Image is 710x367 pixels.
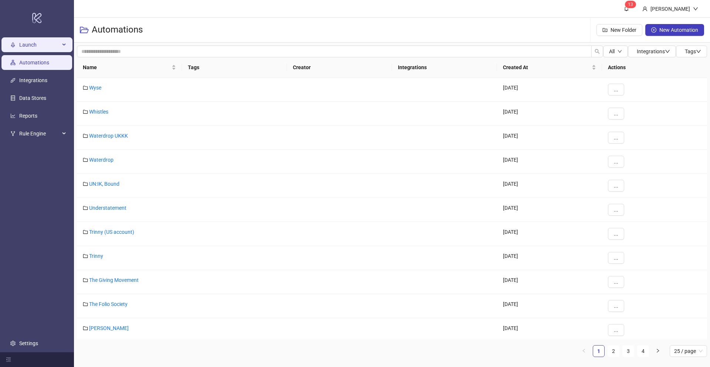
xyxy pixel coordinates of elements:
span: New Automation [659,27,698,33]
span: folder [83,181,88,186]
span: ... [614,111,618,117]
a: Understatement [89,205,126,211]
li: 1 [593,345,605,357]
button: ... [608,204,624,216]
div: [DATE] [497,126,602,150]
button: ... [608,132,624,144]
span: New Folder [611,27,636,33]
span: left [582,349,586,353]
span: folder [83,302,88,307]
span: folder [83,253,88,259]
span: down [618,49,622,54]
th: Integrations [392,57,497,78]
span: folder [83,157,88,162]
li: 4 [637,345,649,357]
span: ... [614,207,618,213]
span: search [595,49,600,54]
button: right [652,345,664,357]
div: [DATE] [497,78,602,102]
li: Previous Page [578,345,590,357]
span: folder [83,326,88,331]
span: folder [83,229,88,235]
button: New Folder [596,24,642,36]
span: All [609,48,615,54]
span: ... [614,327,618,333]
a: Trinny (US account) [89,229,134,235]
button: ... [608,252,624,264]
a: 2 [608,346,619,357]
span: 3 [630,2,633,7]
span: ... [614,159,618,165]
button: left [578,345,590,357]
th: Creator [287,57,392,78]
a: Whistles [89,109,108,115]
span: ... [614,303,618,309]
a: Integrations [19,77,47,83]
span: user [642,6,648,11]
div: [DATE] [497,270,602,294]
a: 1 [593,346,604,357]
a: [PERSON_NAME] [89,325,129,331]
th: Actions [602,57,707,78]
li: 2 [608,345,619,357]
a: Settings [19,340,38,346]
span: folder-add [602,27,608,33]
button: Integrationsdown [628,46,676,57]
span: folder [83,85,88,90]
div: [DATE] [497,150,602,174]
span: bell [624,6,629,11]
button: ... [608,180,624,192]
span: down [693,6,698,11]
sup: 13 [625,1,636,8]
span: down [665,49,670,54]
span: ... [614,87,618,92]
a: UN:IK, Bound [89,181,119,187]
a: Waterdrop [89,157,114,163]
span: Integrations [637,48,670,54]
button: ... [608,84,624,95]
button: Tagsdown [676,46,707,57]
div: Page Size [670,345,707,357]
span: ... [614,279,618,285]
span: Launch [19,37,60,52]
button: New Automation [645,24,704,36]
span: 1 [628,2,630,7]
div: [DATE] [497,198,602,222]
button: ... [608,276,624,288]
span: folder [83,277,88,283]
span: ... [614,231,618,237]
li: 3 [622,345,634,357]
th: Name [77,57,182,78]
div: [PERSON_NAME] [648,5,693,13]
span: ... [614,255,618,261]
span: menu-fold [6,357,11,362]
div: [DATE] [497,246,602,270]
a: 4 [638,346,649,357]
span: 25 / page [674,346,703,357]
button: ... [608,156,624,168]
h3: Automations [92,24,143,36]
div: [DATE] [497,102,602,126]
span: right [656,349,660,353]
button: Alldown [603,46,628,57]
a: Waterdrop UKKK [89,133,128,139]
div: [DATE] [497,318,602,342]
li: Next Page [652,345,664,357]
a: Data Stores [19,95,46,101]
span: plus-circle [651,27,656,33]
span: folder [83,133,88,138]
span: fork [10,131,16,136]
span: ... [614,135,618,141]
button: ... [608,228,624,240]
div: [DATE] [497,174,602,198]
span: Tags [685,48,701,54]
span: Created At [503,63,590,71]
button: ... [608,300,624,312]
a: Reports [19,113,37,119]
span: down [696,49,701,54]
th: Created At [497,57,602,78]
span: rocket [10,42,16,47]
button: ... [608,324,624,336]
div: [DATE] [497,222,602,246]
button: ... [608,108,624,119]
